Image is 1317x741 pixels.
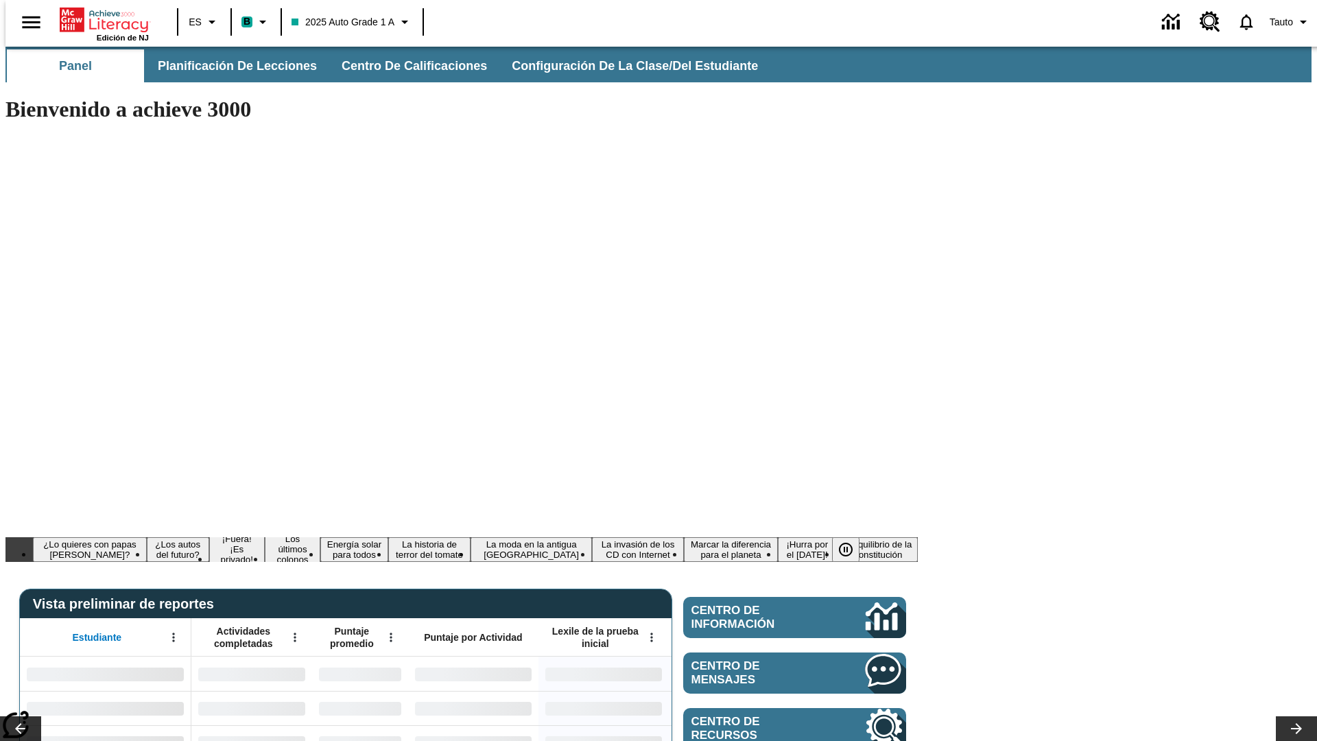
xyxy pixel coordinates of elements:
[198,625,289,650] span: Actividades completadas
[1229,4,1264,40] a: Notificaciones
[59,58,92,74] span: Panel
[1154,3,1191,41] a: Centro de información
[778,537,836,562] button: Diapositiva 10 ¡Hurra por el Día de la Constitución!
[244,13,250,30] span: B
[189,15,202,30] span: ES
[501,49,769,82] button: Configuración de la clase/del estudiante
[73,631,122,644] span: Estudiante
[7,49,144,82] button: Panel
[5,47,1312,82] div: Subbarra de navegación
[592,537,684,562] button: Diapositiva 8 La invasión de los CD con Internet
[292,15,394,30] span: 2025 Auto Grade 1 A
[33,596,221,612] span: Vista preliminar de reportes
[1264,10,1317,34] button: Perfil/Configuración
[832,537,859,562] button: Pausar
[33,537,147,562] button: Diapositiva 1 ¿Lo quieres con papas fritas?
[312,691,408,725] div: Sin datos,
[60,5,149,42] div: Portada
[683,652,906,694] a: Centro de mensajes
[683,597,906,638] a: Centro de información
[471,537,592,562] button: Diapositiva 7 La moda en la antigua Roma
[182,10,226,34] button: Lenguaje: ES, Selecciona un idioma
[691,604,820,631] span: Centro de información
[388,537,471,562] button: Diapositiva 6 La historia de terror del tomate
[381,627,401,648] button: Abrir menú
[545,625,645,650] span: Lexile de la prueba inicial
[424,631,522,644] span: Puntaje por Actividad
[158,58,317,74] span: Planificación de lecciones
[147,49,328,82] button: Planificación de lecciones
[5,49,770,82] div: Subbarra de navegación
[97,34,149,42] span: Edición de NJ
[691,659,824,687] span: Centro de mensajes
[209,532,265,567] button: Diapositiva 3 ¡Fuera! ¡Es privado!
[1276,716,1317,741] button: Carrusel de lecciones, seguir
[1191,3,1229,40] a: Centro de recursos, Se abrirá en una pestaña nueva.
[265,532,320,567] button: Diapositiva 4 Los últimos colonos
[60,6,149,34] a: Portada
[312,657,408,691] div: Sin datos,
[147,537,209,562] button: Diapositiva 2 ¿Los autos del futuro?
[331,49,498,82] button: Centro de calificaciones
[163,627,184,648] button: Abrir menú
[641,627,662,648] button: Abrir menú
[832,537,873,562] div: Pausar
[191,657,312,691] div: Sin datos,
[11,2,51,43] button: Abrir el menú lateral
[5,97,918,122] h1: Bienvenido a achieve 3000
[285,627,305,648] button: Abrir menú
[191,691,312,725] div: Sin datos,
[1270,15,1293,30] span: Tauto
[319,625,385,650] span: Puntaje promedio
[836,537,918,562] button: Diapositiva 11 El equilibrio de la Constitución
[236,10,276,34] button: Boost El color de la clase es verde turquesa. Cambiar el color de la clase.
[512,58,758,74] span: Configuración de la clase/del estudiante
[320,537,388,562] button: Diapositiva 5 Energía solar para todos
[342,58,487,74] span: Centro de calificaciones
[286,10,418,34] button: Clase: 2025 Auto Grade 1 A, Selecciona una clase
[684,537,778,562] button: Diapositiva 9 Marcar la diferencia para el planeta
